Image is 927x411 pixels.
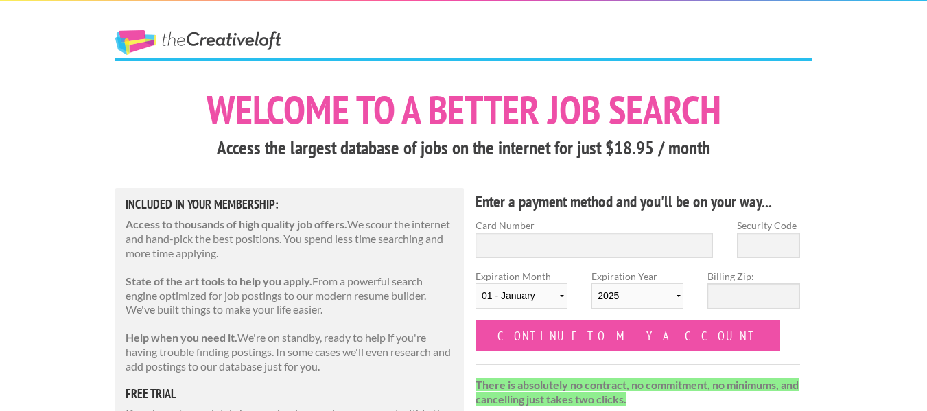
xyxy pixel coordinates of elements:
select: Expiration Month [476,283,567,309]
h5: Included in Your Membership: [126,198,454,211]
label: Expiration Year [591,269,683,320]
p: From a powerful search engine optimized for job postings to our modern resume builder. We've buil... [126,274,454,317]
h3: Access the largest database of jobs on the internet for just $18.95 / month [115,135,812,161]
input: Continue to my account [476,320,780,351]
strong: There is absolutely no contract, no commitment, no minimums, and cancelling just takes two clicks. [476,378,799,406]
label: Billing Zip: [707,269,799,283]
select: Expiration Year [591,283,683,309]
strong: State of the art tools to help you apply. [126,274,312,287]
label: Card Number [476,218,713,233]
strong: Help when you need it. [126,331,237,344]
h4: Enter a payment method and you'll be on your way... [476,191,800,213]
a: The Creative Loft [115,30,281,55]
label: Expiration Month [476,269,567,320]
strong: Access to thousands of high quality job offers. [126,218,347,231]
h1: Welcome to a better job search [115,90,812,130]
p: We scour the internet and hand-pick the best positions. You spend less time searching and more ti... [126,218,454,260]
h5: free trial [126,388,454,400]
label: Security Code [737,218,800,233]
p: We're on standby, ready to help if you're having trouble finding postings. In some cases we'll ev... [126,331,454,373]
